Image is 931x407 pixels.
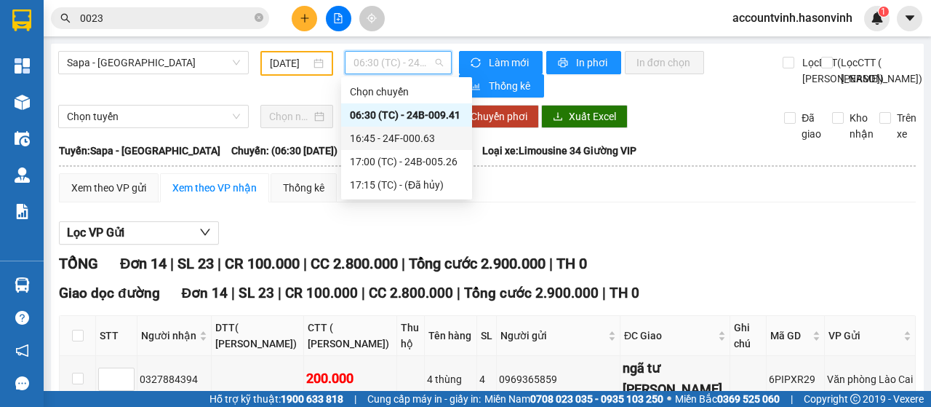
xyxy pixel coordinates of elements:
strong: 0708 023 035 - 0935 103 250 [530,393,663,405]
span: Lọc DTT( [PERSON_NAME]) [796,55,886,87]
span: | [303,255,307,272]
div: Chọn chuyến [350,84,463,100]
span: Người nhận [141,328,196,344]
span: bar-chart [471,81,483,92]
span: Loại xe: Limousine 34 Giường VIP [482,143,636,159]
img: warehouse-icon [15,131,30,146]
div: 6PIPXR29 [769,371,822,387]
div: 06:30 (TC) - 24B-009.41 [350,107,463,123]
span: Đơn 14 [120,255,167,272]
span: | [354,391,356,407]
span: search [60,13,71,23]
th: STT [96,316,137,356]
span: Miền Nam [484,391,663,407]
button: caret-down [897,6,922,31]
strong: 1900 633 818 [281,393,343,405]
button: In đơn chọn [625,51,704,74]
span: SL 23 [239,285,274,301]
span: CC 2.800.000 [369,285,453,301]
span: accountvinh.hasonvinh [721,9,864,27]
span: notification [15,344,29,357]
span: Miền Bắc [675,391,780,407]
span: TỔNG [59,255,98,272]
span: | [602,285,606,301]
span: download [553,111,563,123]
img: logo-vxr [12,9,31,31]
button: aim [359,6,385,31]
span: | [457,285,460,301]
span: copyright [850,394,860,404]
div: ngã tư [PERSON_NAME] [623,358,727,400]
span: message [15,376,29,390]
sup: 1 [879,7,889,17]
span: Thống kê [489,78,532,94]
span: TH 0 [610,285,639,301]
span: Làm mới [489,55,531,71]
img: warehouse-icon [15,277,30,293]
div: 200.000 [306,368,393,389]
button: plus [292,6,317,31]
th: SL [477,316,497,356]
span: CC 2.800.000 [311,255,398,272]
span: | [231,285,235,301]
div: 0327884394 [140,371,209,387]
div: Thống kê [283,180,324,196]
div: Xem theo VP gửi [71,180,146,196]
span: ⚪️ [667,396,671,402]
div: 4 [479,371,494,387]
span: question-circle [15,311,29,325]
span: Lọc VP Gửi [67,224,124,242]
span: TH 0 [556,255,587,272]
span: plus [300,13,310,23]
span: SL 23 [177,255,214,272]
span: Mã GD [770,328,810,344]
span: Chuyến: (06:30 [DATE]) [231,143,337,159]
div: Xem theo VP nhận [172,180,257,196]
img: warehouse-icon [15,167,30,183]
th: CTT ( [PERSON_NAME]) [304,316,396,356]
img: solution-icon [15,204,30,219]
span: file-add [333,13,343,23]
th: DTT( [PERSON_NAME]) [212,316,304,356]
input: 13/10/2025 [270,55,311,71]
span: Lọc CTT ( [PERSON_NAME]) [835,55,924,87]
span: aim [367,13,377,23]
strong: 0369 525 060 [717,393,780,405]
span: Sapa - Hà Tĩnh [67,52,240,74]
span: Kho nhận [844,110,879,142]
div: 0969365859 [499,371,618,387]
div: Chọn chuyến [341,80,472,103]
span: close-circle [255,12,263,25]
span: In phơi [576,55,610,71]
div: 17:15 (TC) - (Đã hủy) [350,177,463,193]
input: Tìm tên, số ĐT hoặc mã đơn [80,10,252,26]
span: | [791,391,793,407]
span: Chọn tuyến [67,106,240,127]
span: CR 100.000 [225,255,300,272]
span: ĐC Giao [624,328,714,344]
span: VP Gửi [828,328,900,344]
div: Văn phòng Lào Cai [827,371,913,387]
div: 17:00 (TC) - 24B-005.26 [350,154,463,170]
button: bar-chartThống kê [459,74,544,98]
span: | [401,255,405,272]
span: 06:30 (TC) - 24B-009.41 [353,52,442,74]
th: Ghi chú [730,316,767,356]
button: Lọc VP Gửi [59,221,219,245]
div: 16:45 - 24F-000.63 [350,130,463,146]
span: | [361,285,365,301]
span: caret-down [903,12,916,25]
span: 1 [881,7,886,17]
button: downloadXuất Excel [541,105,628,128]
button: file-add [326,6,351,31]
span: Giao dọc đường [59,285,160,301]
span: Cung cấp máy in - giấy in: [367,391,481,407]
span: close-circle [255,13,263,22]
button: printerIn phơi [546,51,621,74]
th: Thu hộ [397,316,425,356]
span: printer [558,58,570,69]
th: Tên hàng [425,316,477,356]
span: | [278,285,281,301]
img: dashboard-icon [15,58,30,74]
div: 4 thùng [427,371,474,387]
